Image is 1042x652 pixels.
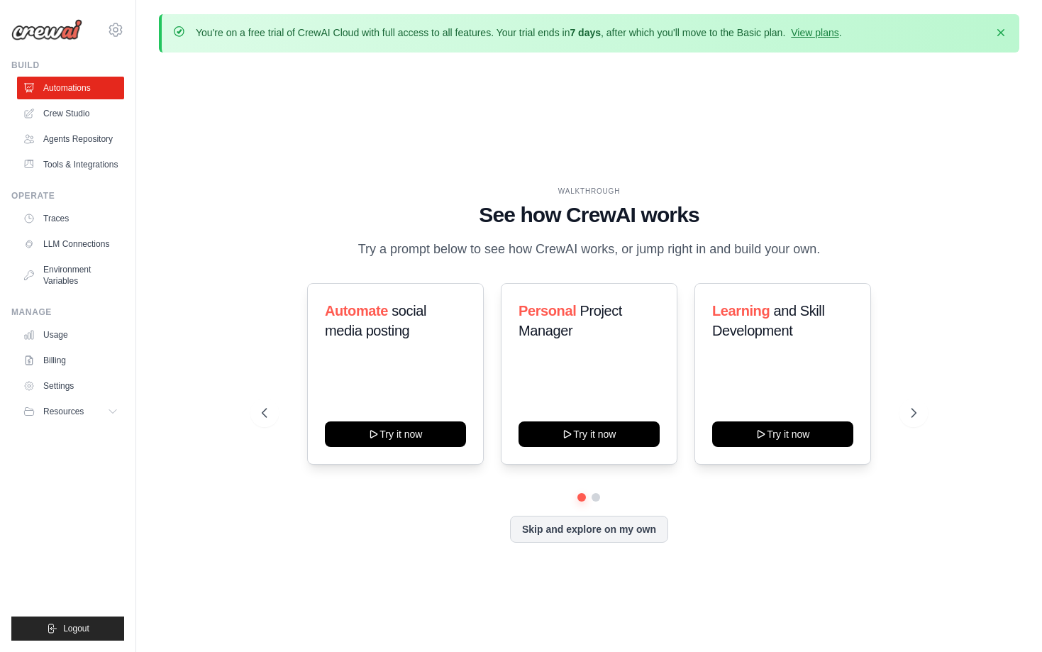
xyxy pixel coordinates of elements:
span: Automate [325,303,388,319]
span: Personal [519,303,576,319]
button: Try it now [325,421,466,447]
button: Try it now [519,421,660,447]
div: Build [11,60,124,71]
span: Learning [712,303,770,319]
a: Environment Variables [17,258,124,292]
span: social media posting [325,303,426,338]
span: Logout [63,623,89,634]
span: Project Manager [519,303,622,338]
a: Traces [17,207,124,230]
div: WALKTHROUGH [262,186,916,197]
h1: See how CrewAI works [262,202,916,228]
button: Logout [11,617,124,641]
a: Tools & Integrations [17,153,124,176]
div: Manage [11,306,124,318]
div: Widget chat [971,584,1042,652]
span: Resources [43,406,84,417]
a: View plans [791,27,838,38]
a: Settings [17,375,124,397]
img: Logo [11,19,82,40]
div: Operate [11,190,124,201]
iframe: Chat Widget [971,584,1042,652]
p: Try a prompt below to see how CrewAI works, or jump right in and build your own. [350,239,827,260]
a: Automations [17,77,124,99]
strong: 7 days [570,27,601,38]
a: LLM Connections [17,233,124,255]
a: Usage [17,324,124,346]
button: Try it now [712,421,853,447]
a: Billing [17,349,124,372]
span: and Skill Development [712,303,824,338]
p: You're on a free trial of CrewAI Cloud with full access to all features. Your trial ends in , aft... [196,26,842,40]
a: Agents Repository [17,128,124,150]
a: Crew Studio [17,102,124,125]
button: Resources [17,400,124,423]
button: Skip and explore on my own [510,516,668,543]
